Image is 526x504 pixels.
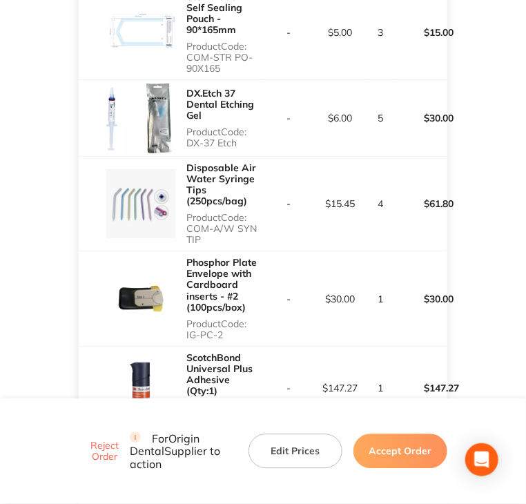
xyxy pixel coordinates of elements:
[367,27,395,38] p: 3
[79,440,130,463] button: Reject Order
[367,293,395,304] p: 1
[106,264,175,333] img: ZzJqNHBvMA
[186,87,254,122] a: DX.Etch 37 Dental Etching Gel
[315,293,366,304] p: $30.00
[264,198,314,209] p: -
[367,198,395,209] p: 4
[106,353,175,423] img: amhxaWNnNQ
[264,293,314,304] p: -
[315,198,366,209] p: $15.45
[465,443,498,476] div: Open Intercom Messenger
[315,382,366,394] p: $147.27
[186,351,253,397] a: ScotchBond Universal Plus Adhesive (Qty:1)
[396,187,451,220] p: $61.80
[396,371,451,405] p: $147.27
[396,282,451,316] p: $30.00
[186,41,263,74] p: Product Code: COM-STR PO-90X165
[264,27,314,38] p: -
[106,80,175,155] img: ZmRrN2k2MA
[315,113,366,124] p: $6.00
[396,101,451,135] p: $30.00
[367,113,395,124] p: 5
[264,113,314,124] p: -
[186,126,263,148] p: Product Code: DX-37 Etch
[186,318,263,340] p: Product Code: IG-PC-2
[249,434,342,469] button: Edit Prices
[106,169,175,238] img: azBjemUxdA
[186,162,256,207] a: Disposable Air Water Syringe Tips (250pcs/bag)
[315,27,366,38] p: $5.00
[186,256,257,313] a: Phosphor Plate Envelope with Cardboard inserts - #2 (100pcs/box)
[130,432,232,471] p: For Origin Dental Supplier to action
[367,382,395,394] p: 1
[353,434,447,469] button: Accept Order
[264,382,314,394] p: -
[396,16,451,49] p: $15.00
[186,212,263,245] p: Product Code: COM-A/W SYN TIP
